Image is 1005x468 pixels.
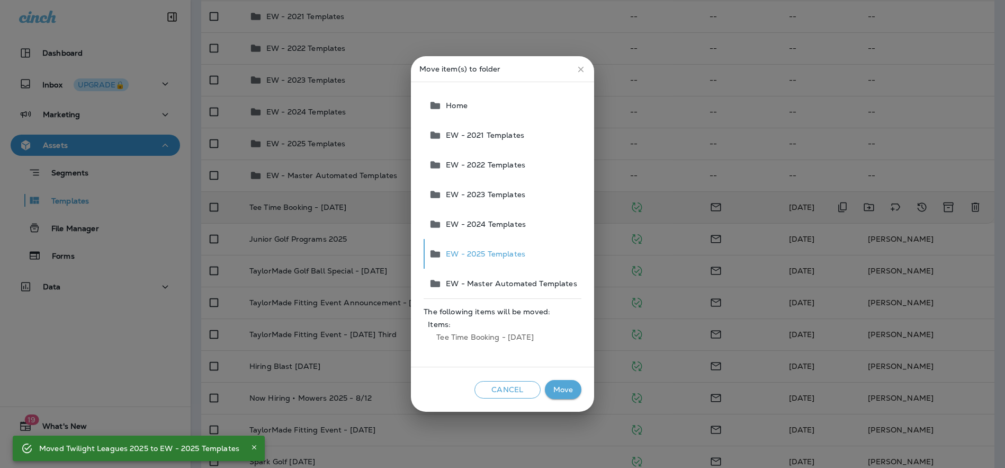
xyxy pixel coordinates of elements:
[474,381,541,399] button: Cancel
[424,307,581,316] span: The following items will be moved:
[442,161,525,169] span: EW - 2022 Templates
[442,220,526,228] span: EW - 2024 Templates
[425,239,581,269] button: EW - 2025 Templates
[428,329,577,346] span: Tee Time Booking - [DATE]
[248,441,261,454] button: Close
[425,120,581,150] button: EW - 2021 Templates
[419,65,585,73] p: Move item(s) to folder
[442,250,525,258] span: EW - 2025 Templates
[442,190,525,199] span: EW - 2023 Templates
[39,439,239,458] div: Moved Twilight Leagues 2025 to EW - 2025 Templates
[425,269,581,298] button: EW - Master Automated Templates
[442,131,524,139] span: EW - 2021 Templates
[545,380,581,400] button: Move
[425,150,581,180] button: EW - 2022 Templates
[572,60,590,78] button: close
[428,320,577,329] span: Items:
[442,279,577,288] span: EW - Master Automated Templates
[425,180,581,209] button: EW - 2023 Templates
[425,209,581,239] button: EW - 2024 Templates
